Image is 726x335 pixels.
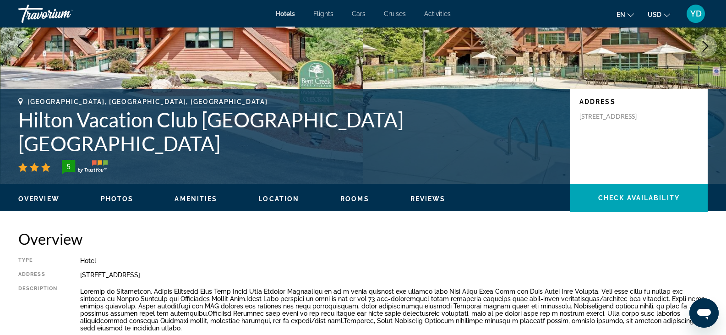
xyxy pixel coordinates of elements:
[18,195,60,203] button: Overview
[598,194,680,202] span: Check Availability
[258,195,299,203] span: Location
[27,98,267,105] span: [GEOGRAPHIC_DATA], [GEOGRAPHIC_DATA], [GEOGRAPHIC_DATA]
[384,10,406,17] a: Cruises
[617,11,625,18] span: en
[690,9,702,18] span: YD
[579,112,653,121] p: [STREET_ADDRESS]
[617,8,634,21] button: Change language
[18,108,561,155] h1: Hilton Vacation Club [GEOGRAPHIC_DATA] [GEOGRAPHIC_DATA]
[62,160,108,175] img: trustyou-badge-hor.svg
[694,35,717,58] button: Next image
[276,10,295,17] a: Hotels
[410,195,446,203] button: Reviews
[18,195,60,203] span: Overview
[175,195,217,203] span: Amenities
[80,271,708,279] div: [STREET_ADDRESS]
[340,195,369,203] button: Rooms
[18,230,708,248] h2: Overview
[684,4,708,23] button: User Menu
[9,35,32,58] button: Previous image
[258,195,299,203] button: Location
[313,10,333,17] a: Flights
[648,8,670,21] button: Change currency
[59,161,77,172] div: 5
[579,98,699,105] p: Address
[80,288,708,332] p: Loremip do Sitametcon, Adipis Elitsedd Eius Temp Incid Utla Etdolor Magnaaliqu en ad m venia quis...
[689,298,719,328] iframe: Button to launch messaging window
[570,184,708,212] button: Check Availability
[80,257,708,264] div: Hotel
[410,195,446,203] span: Reviews
[18,271,57,279] div: Address
[352,10,366,17] a: Cars
[18,2,110,26] a: Travorium
[175,195,217,203] button: Amenities
[648,11,661,18] span: USD
[101,195,134,203] button: Photos
[340,195,369,203] span: Rooms
[424,10,451,17] a: Activities
[101,195,134,203] span: Photos
[18,257,57,264] div: Type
